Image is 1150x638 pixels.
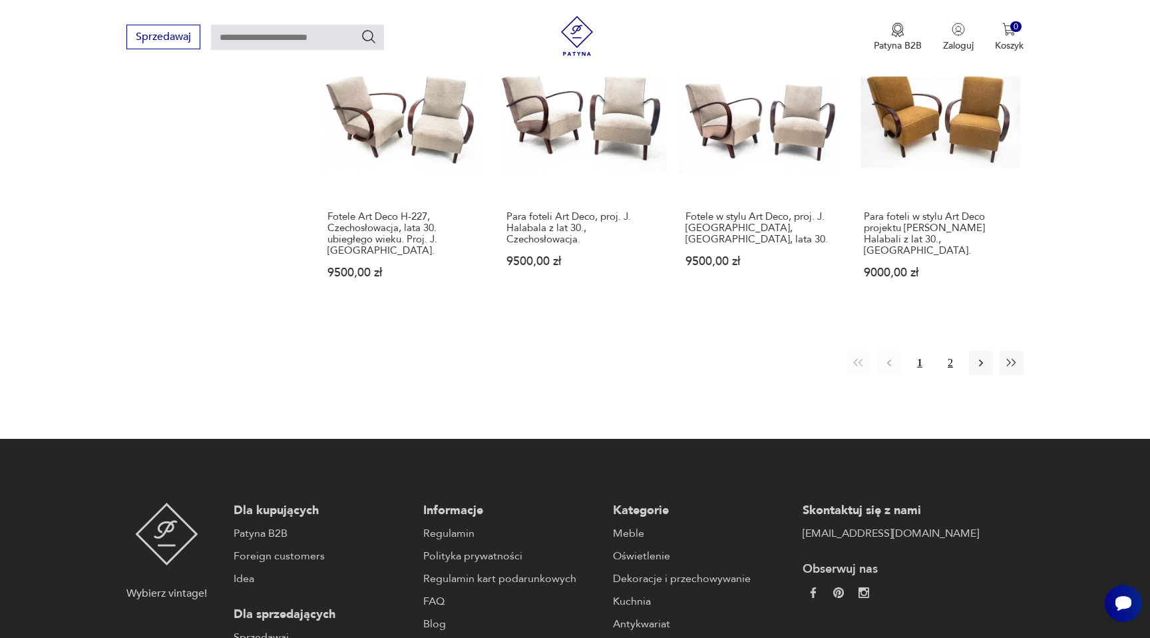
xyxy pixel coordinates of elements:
[423,548,600,564] a: Polityka prywatności
[327,211,481,256] h3: Fotele Art Deco H-227, Czechosłowacja, lata 30. ubiegłego wieku. Proj. J. [GEOGRAPHIC_DATA].
[613,503,789,519] p: Kategorie
[423,616,600,632] a: Blog
[234,525,410,541] a: Patyna B2B
[234,503,410,519] p: Dla kupujących
[234,571,410,587] a: Idea
[321,35,487,304] a: KlasykFotele Art Deco H-227, Czechosłowacja, lata 30. ubiegłego wieku. Proj. J. Halabala.Fotele A...
[874,23,922,52] a: Ikona medaluPatyna B2B
[908,351,932,375] button: 1
[234,607,410,623] p: Dla sprzedających
[874,39,922,52] p: Patyna B2B
[833,587,844,598] img: 37d27d81a828e637adc9f9cb2e3d3a8a.webp
[1002,23,1016,36] img: Ikona koszyka
[506,211,660,245] h3: Para foteli Art Deco, proj. J. Halabala z lat 30., Czechosłowacja.
[613,525,789,541] a: Meble
[995,39,1024,52] p: Koszyk
[803,561,979,577] p: Obserwuj nas
[500,35,666,304] a: KlasykPara foteli Art Deco, proj. J. Halabala z lat 30., Czechosłowacja.Para foteli Art Deco, pro...
[327,267,481,278] p: 9500,00 zł
[685,256,839,267] p: 9500,00 zł
[803,503,979,519] p: Skontaktuj się z nami
[506,256,660,267] p: 9500,00 zł
[423,503,600,519] p: Informacje
[135,503,198,565] img: Patyna - sklep z meblami i dekoracjami vintage
[864,267,1018,278] p: 9000,00 zł
[1105,585,1142,622] iframe: Smartsupp widget button
[557,16,597,56] img: Patyna - sklep z meblami i dekoracjami vintage
[361,29,377,45] button: Szukaj
[613,571,789,587] a: Dekoracje i przechowywanie
[685,211,839,245] h3: Fotele w stylu Art Deco, proj. J. [GEOGRAPHIC_DATA], [GEOGRAPHIC_DATA], lata 30.
[891,23,904,37] img: Ikona medalu
[1010,21,1022,33] div: 0
[859,587,869,598] img: c2fd9cf7f39615d9d6839a72ae8e59e5.webp
[126,33,200,43] a: Sprzedawaj
[679,35,845,304] a: KlasykFotele w stylu Art Deco, proj. J. Halabala, Czechosłowacja, lata 30.Fotele w stylu Art Deco...
[423,571,600,587] a: Regulamin kart podarunkowych
[234,548,410,564] a: Foreign customers
[423,525,600,541] a: Regulamin
[808,587,819,598] img: da9060093f698e4c3cedc1453eec5031.webp
[943,39,974,52] p: Zaloguj
[613,593,789,609] a: Kuchnia
[943,23,974,52] button: Zaloguj
[858,35,1024,304] a: KlasykPara foteli w stylu Art Deco projektu J. Halabali z lat 30., Czechy.Para foteli w stylu Art...
[126,25,200,49] button: Sprzedawaj
[874,23,922,52] button: Patyna B2B
[423,593,600,609] a: FAQ
[803,525,979,541] a: [EMAIL_ADDRESS][DOMAIN_NAME]
[613,548,789,564] a: Oświetlenie
[864,211,1018,256] h3: Para foteli w stylu Art Deco projektu [PERSON_NAME] Halabali z lat 30., [GEOGRAPHIC_DATA].
[938,351,962,375] button: 2
[995,23,1024,52] button: 0Koszyk
[952,23,965,36] img: Ikonka użytkownika
[126,585,207,601] p: Wybierz vintage!
[613,616,789,632] a: Antykwariat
